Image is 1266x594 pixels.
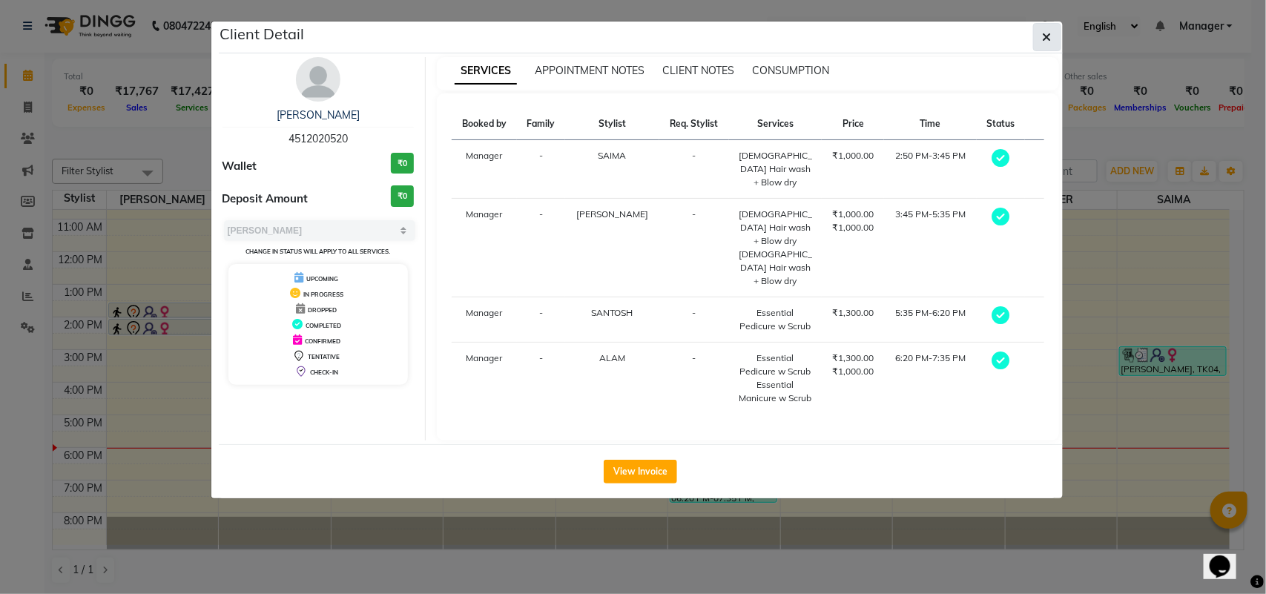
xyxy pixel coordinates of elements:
[452,140,517,199] td: Manager
[738,149,814,189] div: [DEMOGRAPHIC_DATA] Hair wash + Blow dry
[738,306,814,333] div: Essential Pedicure w Scrub
[306,322,341,329] span: COMPLETED
[659,297,728,343] td: -
[310,369,338,376] span: CHECK-IN
[659,140,728,199] td: -
[831,221,875,234] div: ₹1,000.00
[565,108,659,140] th: Stylist
[662,64,734,77] span: CLIENT NOTES
[306,275,338,283] span: UPCOMING
[220,23,305,45] h5: Client Detail
[222,158,257,175] span: Wallet
[738,352,814,378] div: Essential Pedicure w Scrub
[391,185,414,207] h3: ₹0
[599,150,627,161] span: SAIMA
[752,64,829,77] span: CONSUMPTION
[738,208,814,248] div: [DEMOGRAPHIC_DATA] Hair wash + Blow dry
[452,343,517,415] td: Manager
[977,108,1025,140] th: Status
[303,291,343,298] span: IN PROGRESS
[884,297,977,343] td: 5:35 PM-6:20 PM
[831,149,875,162] div: ₹1,000.00
[455,58,517,85] span: SERVICES
[659,108,728,140] th: Req. Stylist
[517,297,565,343] td: -
[245,248,390,255] small: Change in status will apply to all services.
[517,343,565,415] td: -
[308,306,337,314] span: DROPPED
[659,343,728,415] td: -
[831,365,875,378] div: ₹1,000.00
[831,352,875,365] div: ₹1,300.00
[391,153,414,174] h3: ₹0
[604,460,677,484] button: View Invoice
[517,140,565,199] td: -
[452,297,517,343] td: Manager
[222,191,309,208] span: Deposit Amount
[517,108,565,140] th: Family
[576,208,648,220] span: [PERSON_NAME]
[884,108,977,140] th: Time
[289,132,348,145] span: 4512020520
[277,108,360,122] a: [PERSON_NAME]
[452,199,517,297] td: Manager
[305,337,340,345] span: CONFIRMED
[738,378,814,405] div: Essential Manicure w Scrub
[452,108,517,140] th: Booked by
[535,64,644,77] span: APPOINTMENT NOTES
[831,306,875,320] div: ₹1,300.00
[738,248,814,288] div: [DEMOGRAPHIC_DATA] Hair wash + Blow dry
[884,343,977,415] td: 6:20 PM-7:35 PM
[308,353,340,360] span: TENTATIVE
[599,352,625,363] span: ALAM
[1204,535,1251,579] iframe: chat widget
[884,140,977,199] td: 2:50 PM-3:45 PM
[517,199,565,297] td: -
[659,199,728,297] td: -
[592,307,633,318] span: SANTOSH
[884,199,977,297] td: 3:45 PM-5:35 PM
[296,57,340,102] img: avatar
[831,208,875,221] div: ₹1,000.00
[822,108,884,140] th: Price
[729,108,822,140] th: Services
